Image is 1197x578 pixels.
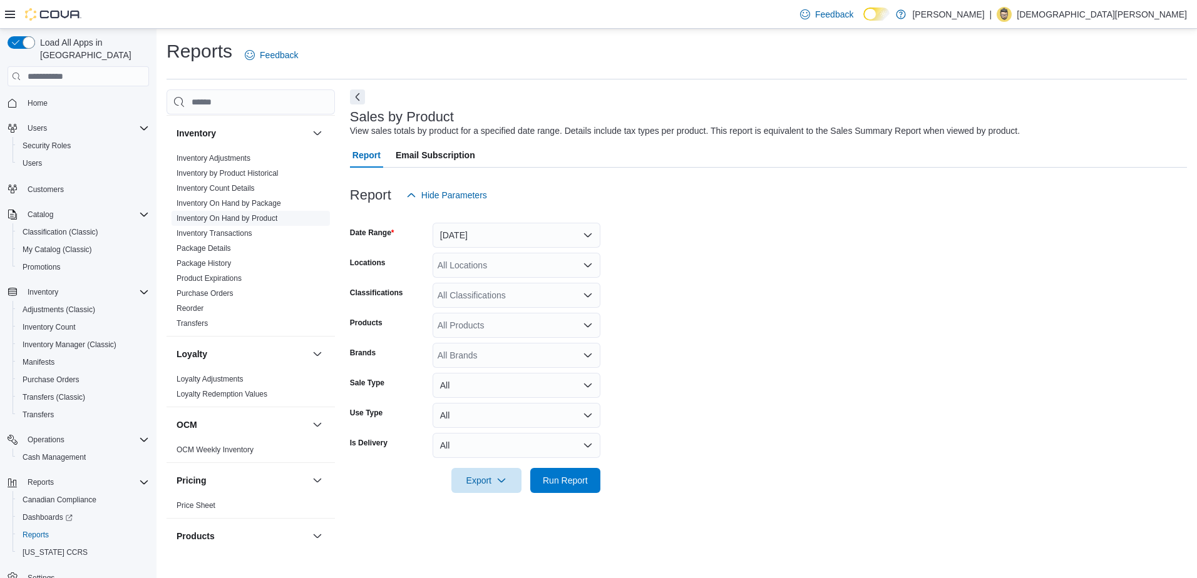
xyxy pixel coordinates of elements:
[177,318,208,328] span: Transfers
[177,153,250,163] span: Inventory Adjustments
[350,124,1020,138] div: View sales totals by product for a specified date range. Details include tax types per product. T...
[167,498,335,518] div: Pricing
[18,138,149,153] span: Security Roles
[433,403,600,428] button: All
[583,350,593,360] button: Open list of options
[23,305,95,315] span: Adjustments (Classic)
[177,375,244,383] a: Loyalty Adjustments
[177,390,267,398] a: Loyalty Redemption Values
[583,260,593,270] button: Open list of options
[23,495,96,505] span: Canadian Compliance
[18,242,149,257] span: My Catalog (Classic)
[13,491,154,509] button: Canadian Compliance
[177,213,277,223] span: Inventory On Hand by Product
[18,510,149,525] span: Dashboards
[401,183,492,208] button: Hide Parameters
[18,527,149,542] span: Reports
[815,8,853,21] span: Feedback
[310,473,325,488] button: Pricing
[23,392,85,402] span: Transfers (Classic)
[18,492,149,507] span: Canadian Compliance
[177,319,208,328] a: Transfers
[459,468,514,493] span: Export
[177,530,215,542] h3: Products
[28,287,58,297] span: Inventory
[23,207,149,222] span: Catalog
[3,474,154,491] button: Reports
[167,151,335,336] div: Inventory
[18,372,85,387] a: Purchase Orders
[451,468,521,493] button: Export
[177,127,307,139] button: Inventory
[23,475,149,490] span: Reports
[28,210,53,220] span: Catalog
[13,155,154,172] button: Users
[177,127,216,139] h3: Inventory
[18,337,121,352] a: Inventory Manager (Classic)
[13,388,154,406] button: Transfers (Classic)
[13,406,154,423] button: Transfers
[863,8,890,21] input: Dark Mode
[177,445,254,454] a: OCM Weekly Inventory
[177,501,215,510] a: Price Sheet
[177,500,215,510] span: Price Sheet
[350,408,383,418] label: Use Type
[13,509,154,526] a: Dashboards
[350,109,454,124] h3: Sales by Product
[177,274,242,283] a: Product Expirations
[28,98,48,108] span: Home
[18,450,91,465] a: Cash Management
[177,303,203,313] span: Reorder
[530,468,600,493] button: Run Report
[23,285,63,300] button: Inventory
[23,475,59,490] button: Reports
[177,154,250,163] a: Inventory Adjustments
[350,318,383,328] label: Products
[18,260,66,275] a: Promotions
[23,182,69,197] a: Customers
[997,7,1012,22] div: Christian Brown
[18,450,149,465] span: Cash Management
[167,442,335,462] div: OCM
[13,301,154,318] button: Adjustments (Classic)
[28,477,54,487] span: Reports
[177,348,307,360] button: Loyalty
[433,373,600,398] button: All
[35,36,149,61] span: Load All Apps in [GEOGRAPHIC_DATA]
[1017,7,1187,22] p: [DEMOGRAPHIC_DATA][PERSON_NAME]
[350,228,394,238] label: Date Range
[13,371,154,388] button: Purchase Orders
[18,337,149,352] span: Inventory Manager (Classic)
[13,336,154,353] button: Inventory Manager (Classic)
[23,158,42,168] span: Users
[18,355,149,370] span: Manifests
[18,372,149,387] span: Purchase Orders
[177,184,255,193] a: Inventory Count Details
[912,7,984,22] p: [PERSON_NAME]
[583,290,593,300] button: Open list of options
[23,121,52,136] button: Users
[167,39,232,64] h1: Reports
[23,375,80,385] span: Purchase Orders
[177,244,231,253] a: Package Details
[18,225,149,240] span: Classification (Classic)
[310,347,325,362] button: Loyalty
[177,304,203,313] a: Reorder
[177,418,197,431] h3: OCM
[583,320,593,330] button: Open list of options
[23,95,149,111] span: Home
[350,89,365,104] button: Next
[23,410,54,420] span: Transfers
[240,43,303,68] a: Feedback
[18,242,97,257] a: My Catalog (Classic)
[177,183,255,193] span: Inventory Count Details
[18,138,76,153] a: Security Roles
[177,348,207,360] h3: Loyalty
[433,223,600,248] button: [DATE]
[177,530,307,542] button: Products
[433,433,600,458] button: All
[350,188,391,203] h3: Report
[28,435,64,445] span: Operations
[177,474,307,487] button: Pricing
[18,260,149,275] span: Promotions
